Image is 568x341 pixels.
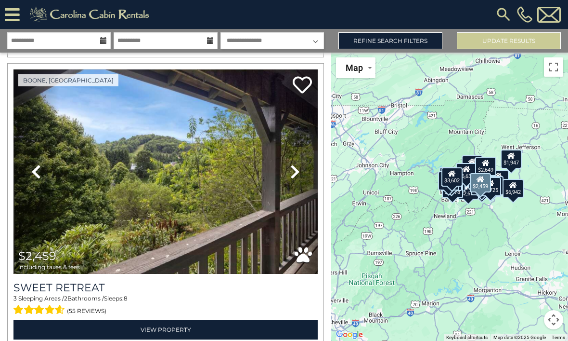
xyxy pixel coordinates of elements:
[25,5,157,24] img: Khaki-logo.png
[64,295,67,302] span: 2
[336,57,375,78] button: Change map style
[338,32,442,49] a: Refine Search Filters
[475,157,496,176] div: $2,649
[482,176,503,195] div: $2,757
[457,32,561,49] button: Update Results
[501,150,522,169] div: $1,947
[544,57,563,77] button: Toggle fullscreen view
[544,310,563,329] button: Map camera controls
[488,170,509,189] div: $3,906
[493,335,546,340] span: Map data ©2025 Google
[438,171,459,191] div: $2,942
[456,163,478,182] div: $6,631
[67,305,106,317] span: (55 reviews)
[13,320,318,340] a: View Property
[334,328,365,341] img: Google
[441,167,463,187] div: $3,602
[439,167,461,186] div: $1,731
[503,179,524,198] div: $6,942
[13,295,17,302] span: 3
[470,173,491,192] div: $2,459
[18,249,56,263] span: $2,459
[462,155,483,175] div: $3,067
[18,264,80,270] span: including taxes & fees
[13,69,318,274] img: thumbnail_166687706.jpeg
[495,6,512,23] img: search-regular.svg
[13,281,318,294] a: Sweet Retreat
[515,6,535,23] a: [PHONE_NUMBER]
[458,180,479,200] div: $2,678
[552,335,565,340] a: Terms (opens in new tab)
[346,63,363,73] span: Map
[124,295,128,302] span: 8
[18,74,118,86] a: Boone, [GEOGRAPHIC_DATA]
[446,334,488,341] button: Keyboard shortcuts
[334,328,365,341] a: Open this area in Google Maps (opens a new window)
[13,294,318,317] div: Sleeping Areas / Bathrooms / Sleeps:
[293,75,312,96] a: Add to favorites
